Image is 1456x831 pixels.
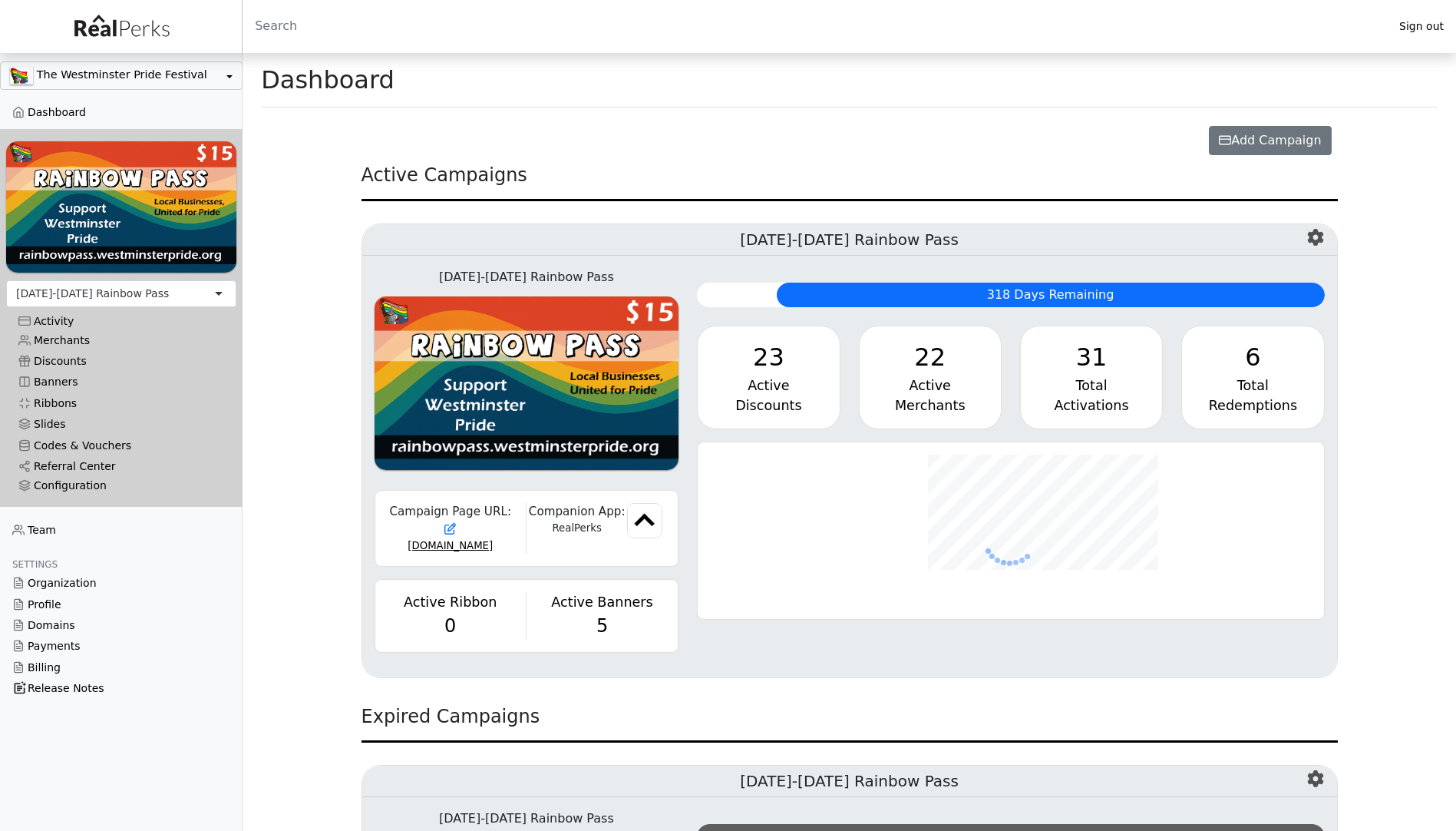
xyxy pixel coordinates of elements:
div: Total [1033,376,1150,396]
div: Activations [1033,396,1150,415]
div: Expired Campaigns [362,703,1338,743]
div: [DATE]-[DATE] Rainbow Pass [375,809,679,828]
div: Active Banners [536,592,669,612]
div: Configuration [18,479,224,492]
a: Discounts [6,351,236,372]
div: 5 [536,612,669,640]
div: Active Ribbon [385,592,517,612]
a: Active Banners 5 [536,592,669,640]
img: eRKxjcLsEiawuSZ2PoSBGH23a04shQOiLHAI4Gum.png [375,296,679,471]
h1: Dashboard [261,65,395,94]
img: real_perks_logo-01.svg [66,9,177,44]
div: Redemptions [1194,396,1311,415]
div: 0 [385,612,517,640]
a: Slides [6,414,236,435]
img: PEVPQqO2SyVNXgfwaIMfa0BvCByktUa7VxnbpGud.png [10,67,33,84]
input: Search [243,8,1387,45]
div: 23 [710,339,827,376]
a: Sign out [1387,16,1456,37]
div: 31 [1033,339,1150,376]
h5: [DATE]-[DATE] Rainbow Pass [362,224,1337,256]
div: Campaign Page URL: [385,503,517,538]
div: Discounts [710,396,827,415]
div: Active [872,376,989,396]
a: Ribbons [6,393,236,414]
div: Total [1194,376,1311,396]
span: Settings [12,559,58,570]
a: Merchants [6,330,236,351]
a: [DOMAIN_NAME] [408,540,493,551]
a: Referral Center [6,456,236,477]
div: RealPerks [527,521,628,536]
img: favicon.png [627,503,662,538]
a: 31 Total Activations [1020,326,1163,429]
div: 22 [872,339,989,376]
div: 6 [1194,339,1311,376]
div: Activity [18,315,224,328]
div: 318 Days Remaining [777,283,1325,307]
div: [DATE]-[DATE] Rainbow Pass [375,268,679,286]
a: 6 Total Redemptions [1181,326,1324,429]
a: Codes & Vouchers [6,435,236,455]
h5: [DATE]-[DATE] Rainbow Pass [362,766,1337,797]
img: eRKxjcLsEiawuSZ2PoSBGH23a04shQOiLHAI4Gum.png [6,141,236,273]
div: [DATE]-[DATE] Rainbow Pass [16,286,169,302]
a: 23 Active Discounts [697,326,840,429]
a: 22 Active Merchants [859,326,1002,429]
div: Active Campaigns [362,161,1338,201]
button: Add Campaign [1209,126,1331,155]
a: Banners [6,372,236,392]
div: Merchants [872,396,989,415]
div: Companion App: [527,503,628,521]
div: Active [710,376,827,396]
a: Active Ribbon 0 [385,592,517,640]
